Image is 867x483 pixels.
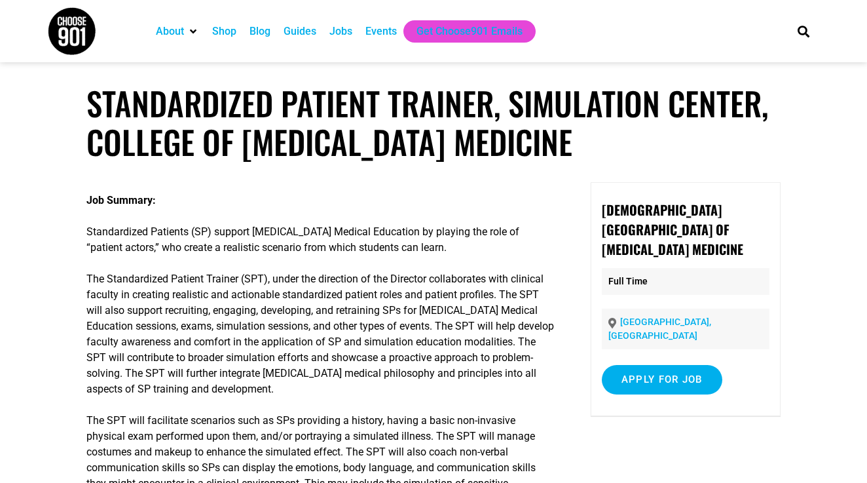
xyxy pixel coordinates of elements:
a: Get Choose901 Emails [416,24,523,39]
a: Events [365,24,397,39]
h1: Standardized Patient Trainer, Simulation Center, College of [MEDICAL_DATA] Medicine [86,84,780,161]
a: Blog [249,24,270,39]
strong: Job Summary: [86,194,156,206]
nav: Main nav [149,20,775,43]
div: Search [793,20,815,42]
a: Shop [212,24,236,39]
p: Standardized Patients (SP) support [MEDICAL_DATA] Medical Education by playing the role of “patie... [86,224,555,256]
input: Apply for job [602,365,722,395]
a: Jobs [329,24,352,39]
p: Full Time [602,268,769,295]
strong: [DEMOGRAPHIC_DATA][GEOGRAPHIC_DATA] of [MEDICAL_DATA] Medicine [602,200,743,259]
p: The Standardized Patient Trainer (SPT), under the direction of the Director collaborates with cli... [86,271,555,397]
div: About [149,20,206,43]
a: About [156,24,184,39]
a: [GEOGRAPHIC_DATA], [GEOGRAPHIC_DATA] [608,317,711,341]
a: Guides [284,24,316,39]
